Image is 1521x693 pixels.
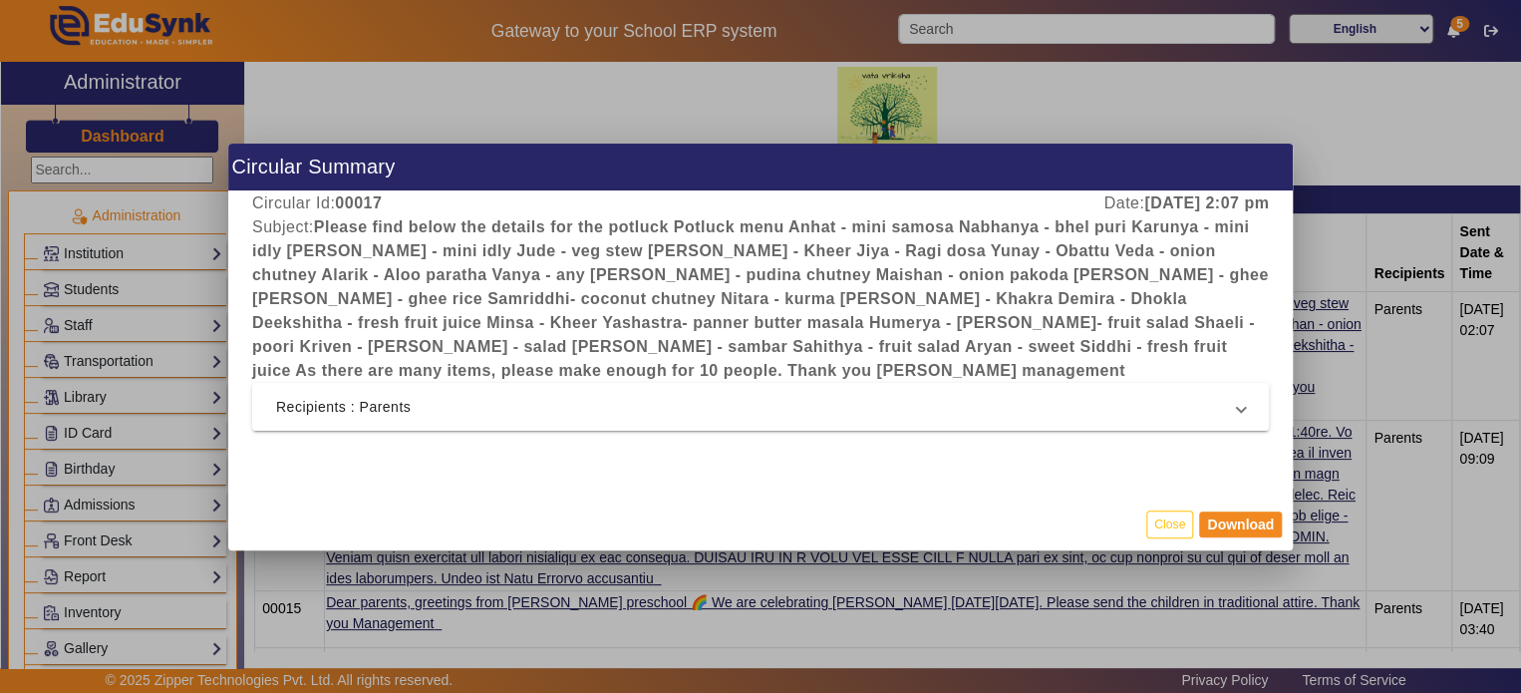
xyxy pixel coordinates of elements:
b: Please find below the details for the potluck Potluck menu Anhat - mini samosa Nabhanya - bhel pu... [252,218,1269,379]
b: [DATE] 2:07 pm [1144,194,1269,211]
div: Recipients : Parents [276,395,411,419]
b: 00017 [335,194,382,211]
p: Subject: [252,215,1269,383]
h1: Circular Summary [228,144,1293,190]
button: Close [1146,511,1193,537]
button: Download [1199,512,1282,537]
p: Date: [1103,191,1269,215]
mat-expansion-panel-header: Recipients : Parents [252,383,1269,431]
p: Circular Id: [252,191,382,215]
